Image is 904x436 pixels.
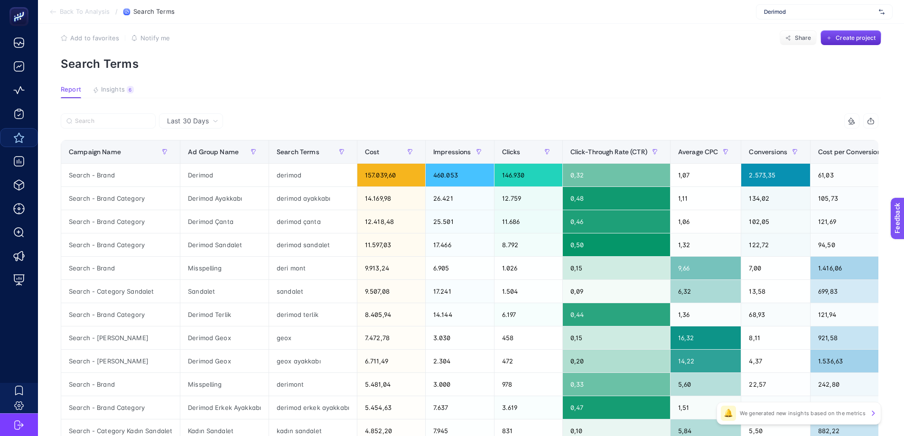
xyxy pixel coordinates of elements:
div: 0,20 [563,350,670,372]
div: 472 [494,350,562,372]
div: 6.711,49 [357,350,425,372]
div: 13,58 [741,280,810,303]
div: 8.792 [494,233,562,256]
div: 134,02 [741,187,810,210]
div: 1.026 [494,257,562,279]
div: 978 [494,373,562,396]
div: 12.418,48 [357,210,425,233]
div: 5.481,04 [357,373,425,396]
span: Add to favorites [70,34,119,42]
div: Search - Brand [61,257,180,279]
div: 1,06 [671,210,741,233]
div: 14.169,98 [357,187,425,210]
span: / [115,8,118,15]
div: 14.144 [426,303,494,326]
div: 458 [494,326,562,349]
div: 3.030 [426,326,494,349]
div: 122,72 [741,233,810,256]
div: 121,69 [811,210,904,233]
div: derimod erkek ayakkabı [269,396,357,419]
div: Search - [PERSON_NAME] [61,350,180,372]
div: Derimod Çanta [180,210,269,233]
div: 0,46 [563,210,670,233]
span: Search Terms [277,148,319,156]
div: 1.504 [494,280,562,303]
span: Ad Group Name [188,148,239,156]
div: 157.039,60 [357,164,425,186]
div: 146.930 [494,164,562,186]
div: 2.573,35 [741,164,810,186]
div: Derimod [180,164,269,186]
div: Search - Brand Category [61,233,180,256]
div: derimod [269,164,357,186]
div: derimod sandalet [269,233,357,256]
div: 8,11 [741,326,810,349]
div: 6.197 [494,303,562,326]
span: Create project [836,34,876,42]
div: 61,03 [811,164,904,186]
div: 8.405,94 [357,303,425,326]
button: Notify me [131,34,170,42]
div: 1,32 [671,233,741,256]
span: Cost [365,148,380,156]
div: Derimod Geox [180,350,269,372]
div: 0,47 [563,396,670,419]
div: derimod ayakkabı [269,187,357,210]
div: Derimod Ayakkabı [180,187,269,210]
div: 0,33 [563,373,670,396]
span: Average CPC [678,148,718,156]
div: 3.619 [494,396,562,419]
img: svg%3e [879,7,885,17]
div: 116,56 [811,396,904,419]
div: derimont [269,373,357,396]
span: Notify me [140,34,170,42]
div: 1.416,06 [811,257,904,279]
div: Search - [PERSON_NAME] [61,326,180,349]
div: 9.507,08 [357,280,425,303]
button: Create project [820,30,881,46]
div: 26.421 [426,187,494,210]
span: Back To Analysis [60,8,110,16]
div: Search - Brand Category [61,187,180,210]
div: geox [269,326,357,349]
div: derimod çanta [269,210,357,233]
div: 7.472,78 [357,326,425,349]
input: Search [75,118,150,125]
div: 25.501 [426,210,494,233]
div: 0,44 [563,303,670,326]
div: 1,51 [671,396,741,419]
div: 14,22 [671,350,741,372]
div: 121,94 [811,303,904,326]
div: 0,32 [563,164,670,186]
span: Search Terms [133,8,175,16]
div: Search - Brand [61,373,180,396]
div: 94,50 [811,233,904,256]
div: 6 [127,86,134,93]
div: 699,83 [811,280,904,303]
p: We generated new insights based on the metrics [740,409,866,417]
span: Derimod [764,8,875,16]
button: Share [780,30,817,46]
span: Insights [101,86,125,93]
div: derimod terlik [269,303,357,326]
div: 3.000 [426,373,494,396]
div: 460.053 [426,164,494,186]
div: Misspelling [180,257,269,279]
span: Share [795,34,811,42]
div: Derimod Terlik [180,303,269,326]
div: 22,57 [741,373,810,396]
div: 6,32 [671,280,741,303]
div: 1,11 [671,187,741,210]
div: 17.466 [426,233,494,256]
div: Search - Brand Category [61,303,180,326]
div: 12.759 [494,187,562,210]
div: 0,15 [563,257,670,279]
div: 242,80 [811,373,904,396]
div: 2.304 [426,350,494,372]
div: 6.905 [426,257,494,279]
div: 105,73 [811,187,904,210]
span: Clicks [502,148,521,156]
div: 16,32 [671,326,741,349]
div: 4,37 [741,350,810,372]
div: 9,66 [671,257,741,279]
